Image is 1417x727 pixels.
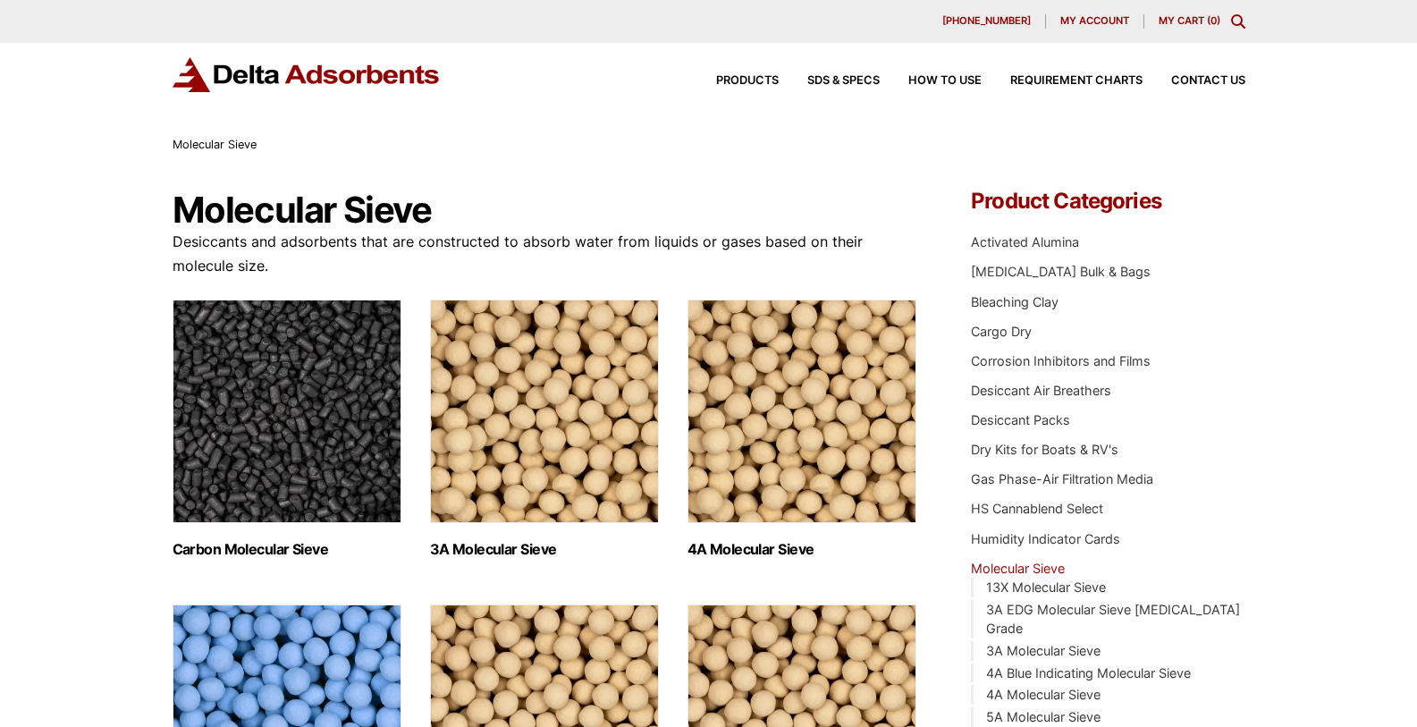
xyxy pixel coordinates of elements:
a: 4A Blue Indicating Molecular Sieve [986,665,1191,681]
img: 3A Molecular Sieve [430,300,659,523]
h2: Carbon Molecular Sieve [173,541,401,558]
a: 13X Molecular Sieve [986,579,1106,595]
a: Corrosion Inhibitors and Films [971,353,1151,368]
span: [PHONE_NUMBER] [942,16,1031,26]
a: [MEDICAL_DATA] Bulk & Bags [971,264,1151,279]
a: Activated Alumina [971,234,1079,249]
a: [PHONE_NUMBER] [928,14,1046,29]
a: Desiccant Packs [971,412,1070,427]
a: Molecular Sieve [971,561,1065,576]
p: Desiccants and adsorbents that are constructed to absorb water from liquids or gases based on the... [173,230,918,278]
span: Molecular Sieve [173,138,257,151]
a: Gas Phase-Air Filtration Media [971,471,1153,486]
img: 4A Molecular Sieve [687,300,916,523]
div: Toggle Modal Content [1231,14,1245,29]
img: Carbon Molecular Sieve [173,300,401,523]
a: Visit product category Carbon Molecular Sieve [173,300,401,558]
a: Requirement Charts [982,75,1143,87]
a: My Cart (0) [1159,14,1220,27]
span: Products [716,75,779,87]
span: How to Use [908,75,982,87]
img: Delta Adsorbents [173,57,441,92]
a: HS Cannablend Select [971,501,1103,516]
a: Humidity Indicator Cards [971,531,1120,546]
span: 0 [1210,14,1217,27]
a: How to Use [880,75,982,87]
a: Desiccant Air Breathers [971,383,1111,398]
a: Bleaching Clay [971,294,1059,309]
a: My account [1046,14,1144,29]
a: Visit product category 3A Molecular Sieve [430,300,659,558]
h1: Molecular Sieve [173,190,918,230]
a: Contact Us [1143,75,1245,87]
a: Products [687,75,779,87]
a: 5A Molecular Sieve [986,709,1101,724]
span: My account [1060,16,1129,26]
a: 3A EDG Molecular Sieve [MEDICAL_DATA] Grade [986,602,1240,637]
a: Dry Kits for Boats & RV's [971,442,1118,457]
h4: Product Categories [971,190,1244,212]
a: 3A Molecular Sieve [986,643,1101,658]
h2: 4A Molecular Sieve [687,541,916,558]
span: Contact Us [1171,75,1245,87]
a: SDS & SPECS [779,75,880,87]
a: Cargo Dry [971,324,1032,339]
h2: 3A Molecular Sieve [430,541,659,558]
a: 4A Molecular Sieve [986,687,1101,702]
a: Visit product category 4A Molecular Sieve [687,300,916,558]
span: Requirement Charts [1010,75,1143,87]
span: SDS & SPECS [807,75,880,87]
